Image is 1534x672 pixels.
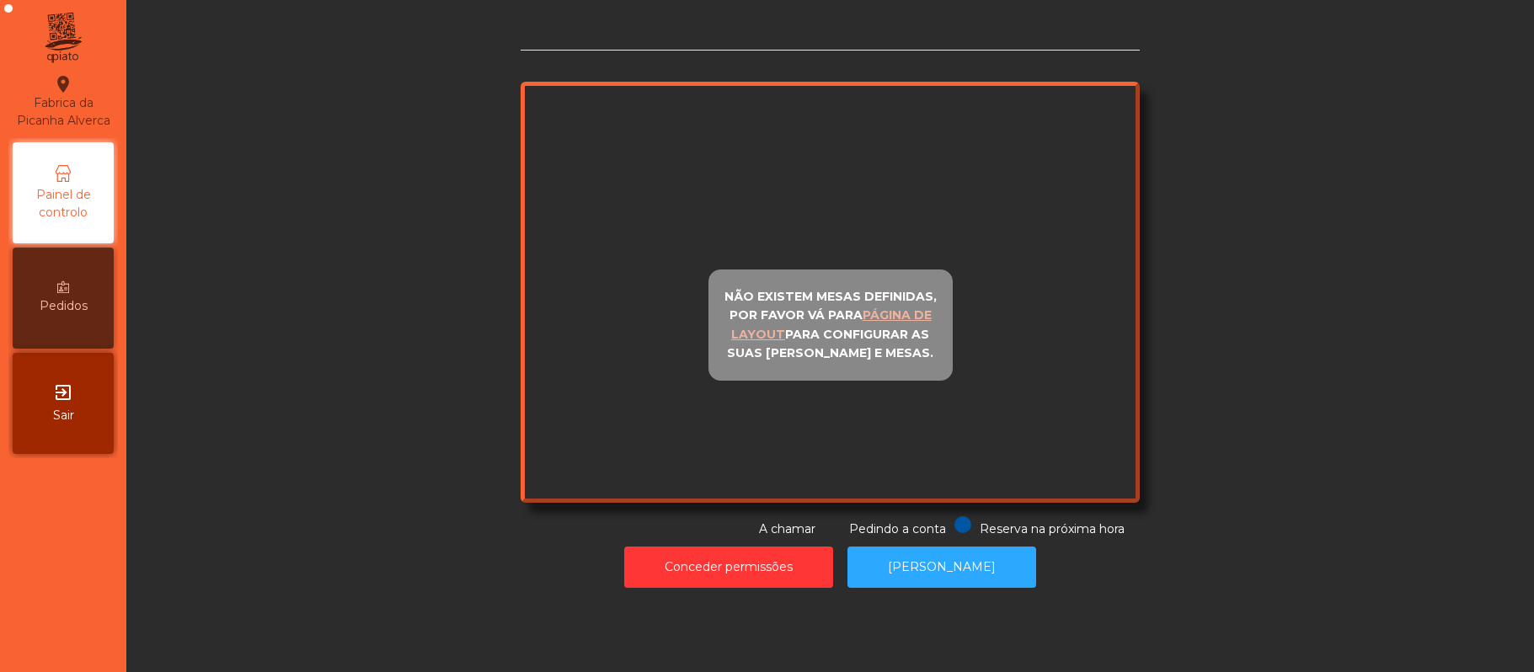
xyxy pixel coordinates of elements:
[759,521,815,536] span: A chamar
[17,186,110,221] span: Painel de controlo
[42,8,83,67] img: qpiato
[53,74,73,94] i: location_on
[624,547,833,588] button: Conceder permissões
[731,307,932,342] u: página de layout
[53,382,73,403] i: exit_to_app
[53,407,74,424] span: Sair
[716,287,945,363] p: Não existem mesas definidas, por favor vá para para configurar as suas [PERSON_NAME] e mesas.
[13,74,113,130] div: Fabrica da Picanha Alverca
[980,521,1125,536] span: Reserva na próxima hora
[40,297,88,315] span: Pedidos
[847,547,1036,588] button: [PERSON_NAME]
[849,521,946,536] span: Pedindo a conta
